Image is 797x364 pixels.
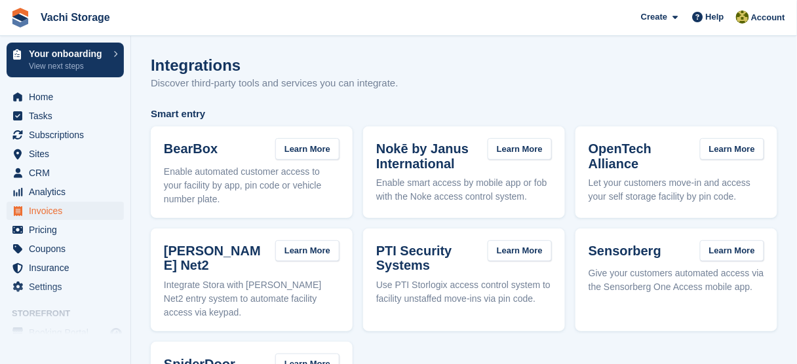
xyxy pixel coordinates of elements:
[641,10,667,24] span: Create
[376,141,473,171] h3: Nokē by Janus International
[275,240,340,262] a: Learn More
[7,202,124,220] a: menu
[29,323,107,342] span: Booking Portal
[7,240,124,258] a: menu
[164,165,340,206] p: Enable automated customer access to your facility by app, pin code or vehicle number plate.
[7,183,124,201] a: menu
[29,183,107,201] span: Analytics
[164,278,340,319] p: Integrate Stora with [PERSON_NAME] Net2 entry system to automate facility access via keypad.
[108,325,124,340] a: Preview store
[7,43,124,77] a: Your onboarding View next steps
[275,138,340,160] a: Learn More
[164,244,261,273] h3: [PERSON_NAME] Net2
[706,10,724,24] span: Help
[164,141,218,156] h3: BearBox
[376,244,473,273] h3: PTI Security Systems
[7,278,124,296] a: menu
[29,240,107,258] span: Coupons
[376,278,552,306] p: Use PTI Storlogix access control system to facility unstaffed move-ins via pin code.
[751,11,785,24] span: Account
[10,8,30,27] img: stora-icon-8386f47178a22dfd0bd8f6a31ec36ba5ce8667c1dd55bd0f319d3a0aa187defe.svg
[29,278,107,296] span: Settings
[29,60,107,72] p: View next steps
[29,49,107,58] p: Your onboarding
[7,145,124,163] a: menu
[700,138,764,160] a: Learn More
[29,145,107,163] span: Sites
[488,138,552,160] a: Learn More
[29,202,107,220] span: Invoices
[35,7,115,28] a: Vachi Storage
[151,56,398,74] h1: Integrations
[589,176,764,204] p: Let your customers move-in and access your self storage facility by pin code.
[29,107,107,125] span: Tasks
[7,164,124,182] a: menu
[7,221,124,239] a: menu
[7,126,124,144] a: menu
[736,10,749,24] img: Accounting
[7,259,124,277] a: menu
[700,240,764,262] a: Learn More
[29,221,107,239] span: Pricing
[12,307,130,320] span: Storefront
[29,88,107,106] span: Home
[376,176,552,204] p: Enable smart access by mobile app or fob with the Noke access control system.
[589,141,686,171] h3: OpenTech Alliance
[29,164,107,182] span: CRM
[7,107,124,125] a: menu
[151,107,777,122] span: Smart entry
[589,244,661,259] h3: Sensorberg
[589,266,764,294] p: Give your customers automated access via the Sensorberg One Access mobile app.
[29,126,107,144] span: Subscriptions
[488,240,552,262] a: Learn More
[151,76,398,91] p: Discover third-party tools and services you can integrate.
[7,88,124,106] a: menu
[7,323,124,342] a: menu
[29,259,107,277] span: Insurance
